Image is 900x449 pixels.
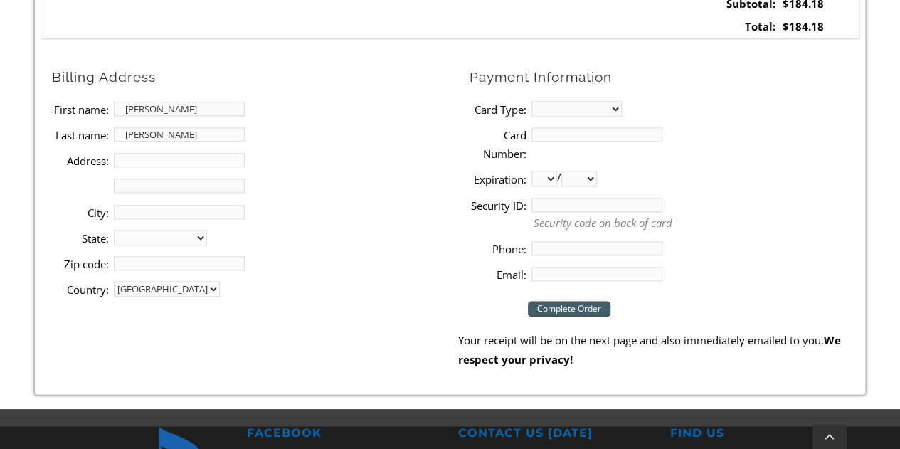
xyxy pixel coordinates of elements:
h2: Payment Information [470,68,859,86]
li: / [470,166,859,191]
td: $184.18 [779,15,859,38]
label: Card Number: [470,126,526,164]
select: State billing address [114,230,207,245]
h2: FACEBOOK [247,426,442,441]
p: Your receipt will be on the next page and also immediately emailed to you. [458,331,859,369]
label: Last name: [52,126,109,144]
label: Address: [52,152,109,170]
h2: Billing Address [52,68,458,86]
label: Country: [52,280,109,299]
p: Security code on back of card [534,215,859,231]
select: country [114,281,220,297]
h2: CONTACT US [DATE] [458,426,653,441]
label: City: [52,204,109,222]
label: Email: [470,265,526,284]
label: Card Type: [470,100,526,119]
label: Zip code: [52,255,109,273]
label: State: [52,229,109,248]
input: Complete Order [528,301,610,317]
td: Total: [698,15,779,38]
label: Phone: [470,240,526,258]
h2: FIND US [669,426,864,441]
label: First name: [52,100,109,119]
label: Security ID: [470,196,526,215]
strong: We respect your privacy! [458,333,841,366]
label: Expiration: [470,170,526,189]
